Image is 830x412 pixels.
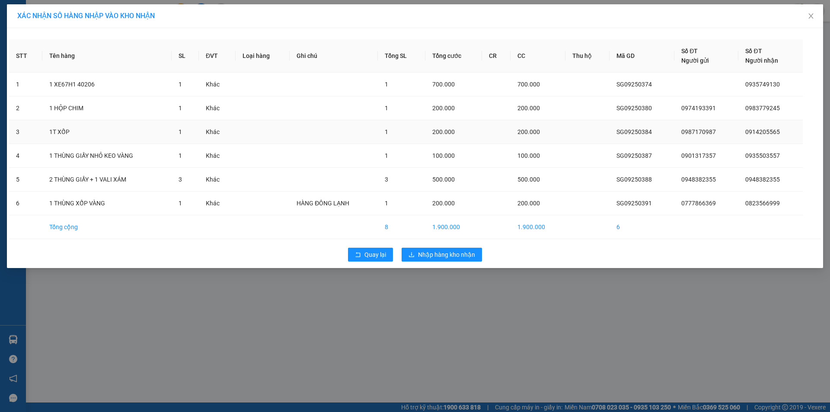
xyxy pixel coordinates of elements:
span: 1 [385,81,388,88]
span: SG09250387 [616,152,652,159]
span: Số ĐT [745,48,762,54]
span: Người nhận [745,57,778,64]
p: Nhận: [66,5,126,24]
td: 1 [9,73,42,96]
th: Ghi chú [290,39,378,73]
button: rollbackQuay lại [348,248,393,262]
td: Khác [199,73,236,96]
td: 1.900.000 [511,215,565,239]
span: close [808,13,814,19]
span: 0385313484 [66,25,114,35]
span: 0935749130 [745,81,780,88]
span: download [409,252,415,259]
td: 1 HỘP CHIM [42,96,172,120]
span: 200.000 [517,128,540,135]
span: 0777866369 [681,200,716,207]
span: VP 330 [PERSON_NAME] [3,10,65,29]
td: 3 [9,120,42,144]
td: 8 [378,215,425,239]
td: 1.900.000 [425,215,482,239]
span: Thu hộ: [3,58,30,68]
td: 5 [9,168,42,192]
span: 0823566999 [745,200,780,207]
span: 0948382355 [681,176,716,183]
td: 2 THÙNG GIẤY + 1 VALI XÁM [42,168,172,192]
th: Tổng cước [425,39,482,73]
span: 3 [385,176,388,183]
span: SG09250380 [616,105,652,112]
span: Quay lại [364,250,386,259]
span: 1 [385,152,388,159]
th: Loại hàng [236,39,290,73]
td: 1 THÙNG GIẤY NHỎ KEO VÀNG [42,144,172,168]
span: SG09250391 [616,200,652,207]
td: 6 [610,215,675,239]
td: Tổng cộng [42,215,172,239]
span: 500.000 [432,176,455,183]
span: CR: [3,48,15,57]
td: Khác [199,168,236,192]
span: HÀNG ĐÔNG LẠNH [297,200,349,207]
th: Tổng SL [378,39,425,73]
span: SG09250388 [616,176,652,183]
span: 1 [385,200,388,207]
span: 0948382355 [745,176,780,183]
span: XÁC NHẬN SỐ HÀNG NHẬP VÀO KHO NHẬN [17,12,155,20]
span: Nhập hàng kho nhận [418,250,475,259]
th: ĐVT [199,39,236,73]
span: 100.000 [432,152,455,159]
span: CC: [22,48,35,57]
span: Người gửi [681,57,709,64]
span: Số ĐT [681,48,698,54]
span: 0974193391 [681,105,716,112]
span: 0935503557 [745,152,780,159]
span: 1 [385,105,388,112]
span: SG09250384 [616,128,652,135]
span: 1 [179,152,182,159]
span: rollback [355,252,361,259]
span: Giao: [66,36,82,44]
td: Khác [199,120,236,144]
th: STT [9,39,42,73]
td: 6 [9,192,42,215]
td: 1T XỐP [42,120,172,144]
span: 1 [179,81,182,88]
span: 0983779245 [745,105,780,112]
span: 200.000 [517,200,540,207]
span: 700.000 [432,81,455,88]
span: 200.000 [432,105,455,112]
td: 1 THÙNG XỐP VÀNG [42,192,172,215]
td: Khác [199,144,236,168]
th: Mã GD [610,39,675,73]
span: 700.000 [517,81,540,88]
span: 1 [179,105,182,112]
span: 200.000 [517,105,540,112]
span: 200.000 [432,200,455,207]
span: 0901317357 [681,152,716,159]
span: 6117 [16,30,35,39]
th: CC [511,39,565,73]
span: VP An Sương [66,5,107,24]
td: 2 [9,96,42,120]
span: SG09250374 [616,81,652,88]
span: 1 [179,128,182,135]
span: 100.000 [37,48,67,57]
span: 200.000 [432,128,455,135]
span: 0914205565 [745,128,780,135]
button: downloadNhập hàng kho nhận [402,248,482,262]
td: Khác [199,96,236,120]
p: Gửi: [3,10,65,29]
span: 0 [32,58,37,68]
span: Lấy: [3,31,35,39]
th: Thu hộ [565,39,610,73]
th: CR [482,39,511,73]
span: 3 [179,176,182,183]
th: Tên hàng [42,39,172,73]
td: 4 [9,144,42,168]
span: 0 [17,48,22,57]
td: Khác [199,192,236,215]
span: 100.000 [517,152,540,159]
span: 1 [385,128,388,135]
button: Close [799,4,823,29]
span: 1 [179,200,182,207]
